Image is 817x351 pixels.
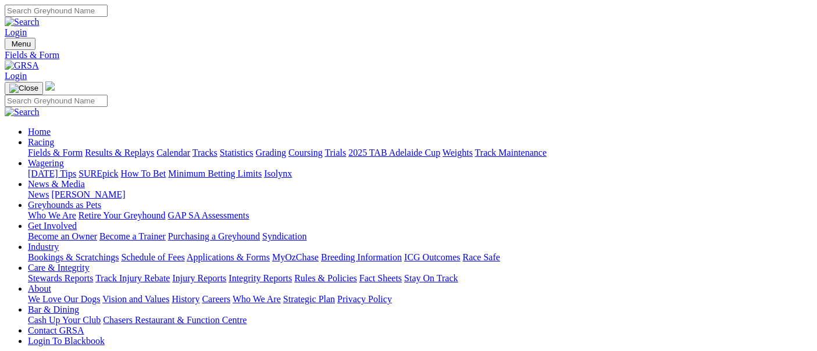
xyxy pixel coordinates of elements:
a: Strategic Plan [283,294,335,304]
a: Trials [324,148,346,157]
a: [DATE] Tips [28,169,76,178]
div: Care & Integrity [28,273,812,284]
a: Track Maintenance [475,148,547,157]
a: How To Bet [121,169,166,178]
div: Racing [28,148,812,158]
a: Industry [28,242,59,252]
a: Statistics [220,148,254,157]
a: Vision and Values [102,294,169,304]
button: Toggle navigation [5,38,35,50]
a: Get Involved [28,221,77,231]
a: Bar & Dining [28,305,79,314]
a: Syndication [262,231,306,241]
a: Bookings & Scratchings [28,252,119,262]
a: Coursing [288,148,323,157]
a: Login To Blackbook [28,336,105,346]
span: Menu [12,40,31,48]
a: News [28,189,49,199]
a: Who We Are [28,210,76,220]
a: Stewards Reports [28,273,93,283]
img: Close [9,84,38,93]
div: Wagering [28,169,812,179]
a: Fact Sheets [359,273,402,283]
div: Industry [28,252,812,263]
a: Cash Up Your Club [28,315,101,325]
a: Care & Integrity [28,263,90,273]
a: Home [28,127,51,137]
a: Login [5,27,27,37]
a: Wagering [28,158,64,168]
a: Become a Trainer [99,231,166,241]
a: News & Media [28,179,85,189]
a: Purchasing a Greyhound [168,231,260,241]
a: Stay On Track [404,273,458,283]
a: Login [5,71,27,81]
div: News & Media [28,189,812,200]
a: Applications & Forms [187,252,270,262]
a: Careers [202,294,230,304]
img: Search [5,17,40,27]
input: Search [5,95,108,107]
a: [PERSON_NAME] [51,189,125,199]
input: Search [5,5,108,17]
a: 2025 TAB Adelaide Cup [348,148,440,157]
button: Toggle navigation [5,82,43,95]
a: Contact GRSA [28,325,84,335]
a: Race Safe [462,252,500,262]
a: Racing [28,137,54,147]
a: Greyhounds as Pets [28,200,101,210]
a: Chasers Restaurant & Function Centre [103,315,247,325]
a: We Love Our Dogs [28,294,100,304]
a: Grading [256,148,286,157]
a: Fields & Form [28,148,83,157]
a: Tracks [192,148,217,157]
a: Rules & Policies [294,273,357,283]
a: MyOzChase [272,252,319,262]
img: logo-grsa-white.png [45,81,55,91]
img: Search [5,107,40,117]
a: Minimum Betting Limits [168,169,262,178]
a: Who We Are [233,294,281,304]
a: SUREpick [79,169,118,178]
a: Retire Your Greyhound [79,210,166,220]
a: Isolynx [264,169,292,178]
a: Breeding Information [321,252,402,262]
div: Get Involved [28,231,812,242]
div: Bar & Dining [28,315,812,325]
a: Privacy Policy [337,294,392,304]
div: Greyhounds as Pets [28,210,812,221]
a: History [172,294,199,304]
a: Fields & Form [5,50,812,60]
a: Injury Reports [172,273,226,283]
a: Schedule of Fees [121,252,184,262]
a: Integrity Reports [229,273,292,283]
a: ICG Outcomes [404,252,460,262]
div: About [28,294,812,305]
img: GRSA [5,60,39,71]
a: Become an Owner [28,231,97,241]
a: Weights [443,148,473,157]
a: Calendar [156,148,190,157]
a: GAP SA Assessments [168,210,249,220]
a: Track Injury Rebate [95,273,170,283]
a: Results & Replays [85,148,154,157]
a: About [28,284,51,293]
